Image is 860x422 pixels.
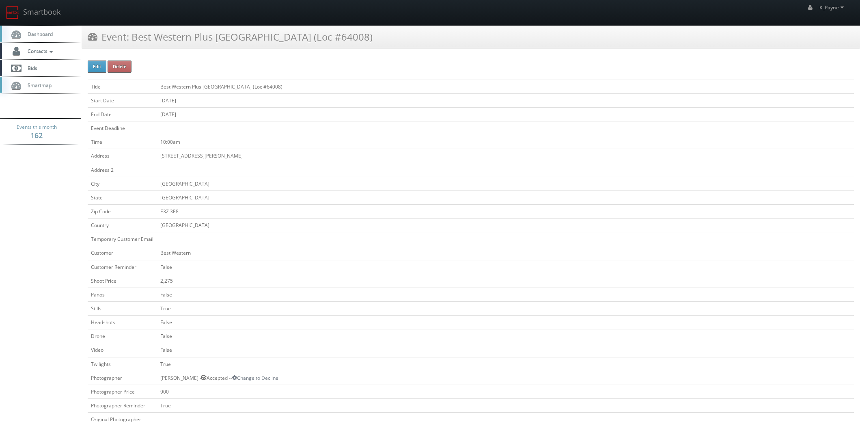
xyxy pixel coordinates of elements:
[88,343,157,357] td: Video
[24,82,52,89] span: Smartmap
[88,301,157,315] td: Stills
[157,80,854,93] td: Best Western Plus [GEOGRAPHIC_DATA] (Loc #64008)
[88,135,157,149] td: Time
[157,177,854,190] td: [GEOGRAPHIC_DATA]
[88,204,157,218] td: Zip Code
[88,316,157,329] td: Headshots
[157,190,854,204] td: [GEOGRAPHIC_DATA]
[157,371,854,385] td: [PERSON_NAME] - Accepted --
[157,135,854,149] td: 10:00am
[157,316,854,329] td: False
[24,30,53,37] span: Dashboard
[157,398,854,412] td: True
[88,163,157,177] td: Address 2
[157,301,854,315] td: True
[6,6,19,19] img: smartbook-logo.png
[157,260,854,274] td: False
[88,121,157,135] td: Event Deadline
[88,288,157,301] td: Panos
[88,93,157,107] td: Start Date
[157,219,854,232] td: [GEOGRAPHIC_DATA]
[157,288,854,301] td: False
[157,149,854,163] td: [STREET_ADDRESS][PERSON_NAME]
[88,385,157,398] td: Photographer Price
[24,48,55,54] span: Contacts
[24,65,37,71] span: Bids
[157,385,854,398] td: 900
[88,30,373,44] h3: Event: Best Western Plus [GEOGRAPHIC_DATA] (Loc #64008)
[88,190,157,204] td: State
[30,130,43,140] strong: 162
[157,357,854,371] td: True
[88,329,157,343] td: Drone
[157,93,854,107] td: [DATE]
[88,371,157,385] td: Photographer
[88,219,157,232] td: Country
[88,357,157,371] td: Twilights
[88,80,157,93] td: Title
[88,177,157,190] td: City
[88,232,157,246] td: Temporary Customer Email
[232,374,278,381] a: Change to Decline
[88,260,157,274] td: Customer Reminder
[157,204,854,218] td: E3Z 3E8
[17,123,57,131] span: Events this month
[88,61,106,73] button: Edit
[88,246,157,260] td: Customer
[88,107,157,121] td: End Date
[157,329,854,343] td: False
[88,149,157,163] td: Address
[157,246,854,260] td: Best Western
[157,274,854,288] td: 2,275
[819,4,846,11] span: K_Payne
[88,398,157,412] td: Photographer Reminder
[157,343,854,357] td: False
[88,274,157,288] td: Shoot Price
[108,61,131,73] button: Delete
[157,107,854,121] td: [DATE]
